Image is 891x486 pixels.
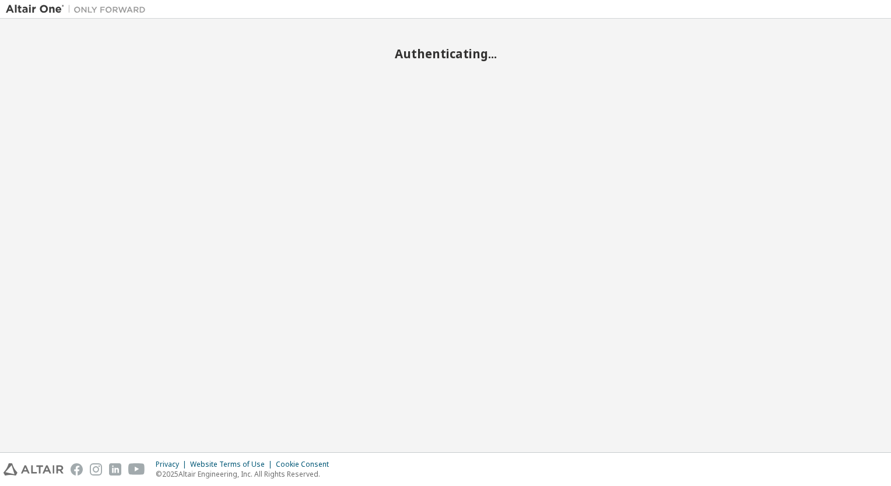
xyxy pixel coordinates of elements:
[128,463,145,476] img: youtube.svg
[156,460,190,469] div: Privacy
[90,463,102,476] img: instagram.svg
[190,460,276,469] div: Website Terms of Use
[71,463,83,476] img: facebook.svg
[6,46,885,61] h2: Authenticating...
[3,463,64,476] img: altair_logo.svg
[109,463,121,476] img: linkedin.svg
[276,460,336,469] div: Cookie Consent
[6,3,152,15] img: Altair One
[156,469,336,479] p: © 2025 Altair Engineering, Inc. All Rights Reserved.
